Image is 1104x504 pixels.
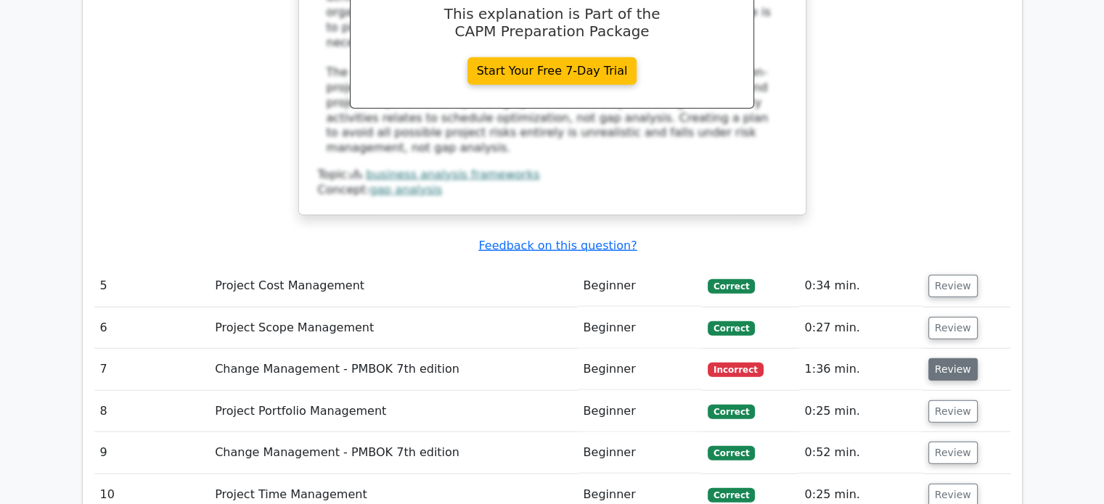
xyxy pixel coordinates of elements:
[928,317,978,339] button: Review
[94,265,210,307] td: 5
[928,442,978,464] button: Review
[94,391,210,432] td: 8
[467,57,637,85] a: Start Your Free 7-Day Trial
[369,183,442,197] a: gap analysis
[798,265,922,307] td: 0:34 min.
[578,349,702,390] td: Beginner
[478,239,637,252] a: Feedback on this question?
[209,432,577,474] td: Change Management - PMBOK 7th edition
[578,265,702,307] td: Beginner
[708,405,755,419] span: Correct
[94,307,210,349] td: 6
[708,279,755,294] span: Correct
[798,307,922,349] td: 0:27 min.
[366,168,539,181] a: business analysis frameworks
[928,400,978,423] button: Review
[928,275,978,297] button: Review
[94,432,210,474] td: 9
[318,183,787,198] div: Concept:
[798,391,922,432] td: 0:25 min.
[209,349,577,390] td: Change Management - PMBOK 7th edition
[209,307,577,349] td: Project Scope Management
[928,358,978,381] button: Review
[798,432,922,474] td: 0:52 min.
[209,265,577,307] td: Project Cost Management
[708,488,755,503] span: Correct
[708,363,764,377] span: Incorrect
[708,321,755,336] span: Correct
[578,391,702,432] td: Beginner
[578,432,702,474] td: Beginner
[708,446,755,460] span: Correct
[318,168,787,183] div: Topic:
[798,349,922,390] td: 1:36 min.
[578,307,702,349] td: Beginner
[209,391,577,432] td: Project Portfolio Management
[94,349,210,390] td: 7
